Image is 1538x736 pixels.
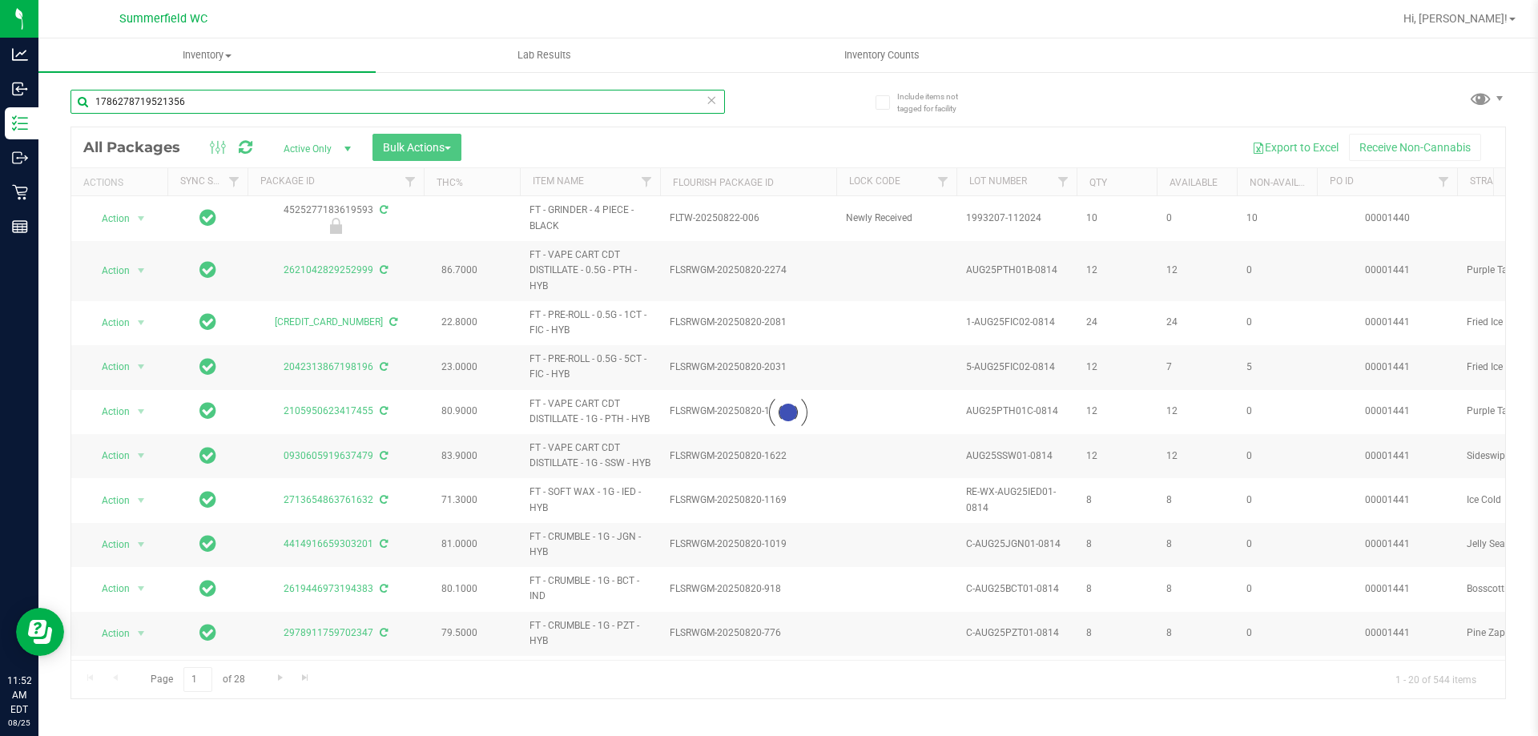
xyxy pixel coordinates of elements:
[713,38,1050,72] a: Inventory Counts
[38,38,376,72] a: Inventory
[16,608,64,656] iframe: Resource center
[823,48,941,62] span: Inventory Counts
[1403,12,1508,25] span: Hi, [PERSON_NAME]!
[12,81,28,97] inline-svg: Inbound
[12,184,28,200] inline-svg: Retail
[7,717,31,729] p: 08/25
[70,90,725,114] input: Search Package ID, Item Name, SKU, Lot or Part Number...
[12,46,28,62] inline-svg: Analytics
[119,12,207,26] span: Summerfield WC
[376,38,713,72] a: Lab Results
[12,150,28,166] inline-svg: Outbound
[496,48,593,62] span: Lab Results
[706,90,717,111] span: Clear
[12,115,28,131] inline-svg: Inventory
[12,219,28,235] inline-svg: Reports
[7,674,31,717] p: 11:52 AM EDT
[897,90,977,115] span: Include items not tagged for facility
[38,48,376,62] span: Inventory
